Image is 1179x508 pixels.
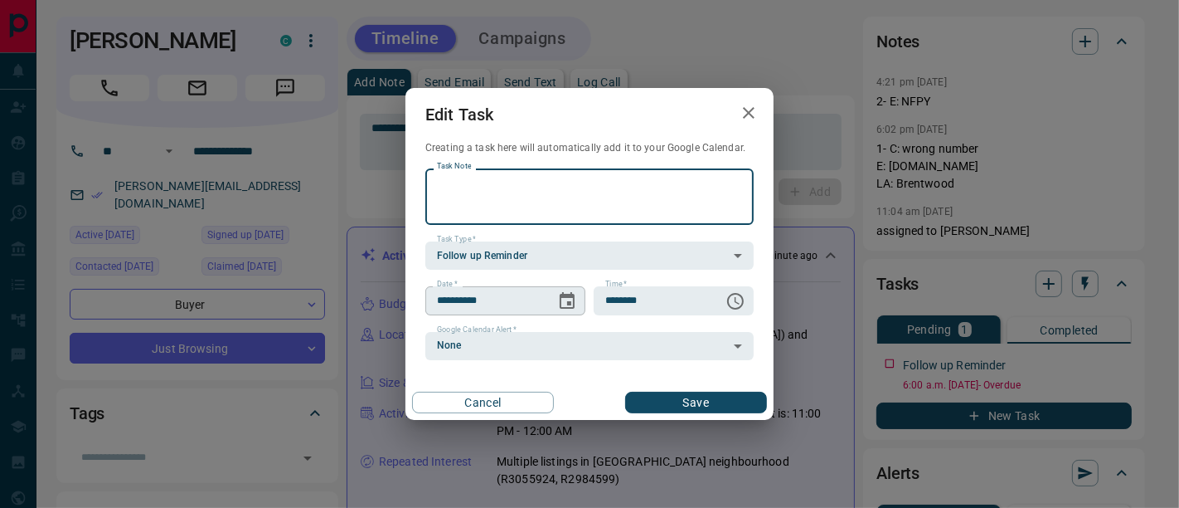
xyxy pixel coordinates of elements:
button: Cancel [412,392,554,413]
button: Choose time, selected time is 6:00 AM [719,285,752,318]
label: Task Note [437,161,471,172]
label: Date [437,279,458,290]
div: None [425,332,754,360]
button: Save [625,392,767,413]
label: Time [605,279,627,290]
label: Google Calendar Alert [437,325,517,335]
label: Task Type [437,234,476,245]
h2: Edit Task [405,88,513,141]
button: Choose date, selected date is Oct 13, 2025 [551,285,584,318]
div: Follow up Reminder [425,242,754,270]
p: Creating a task here will automatically add it to your Google Calendar. [425,141,754,155]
